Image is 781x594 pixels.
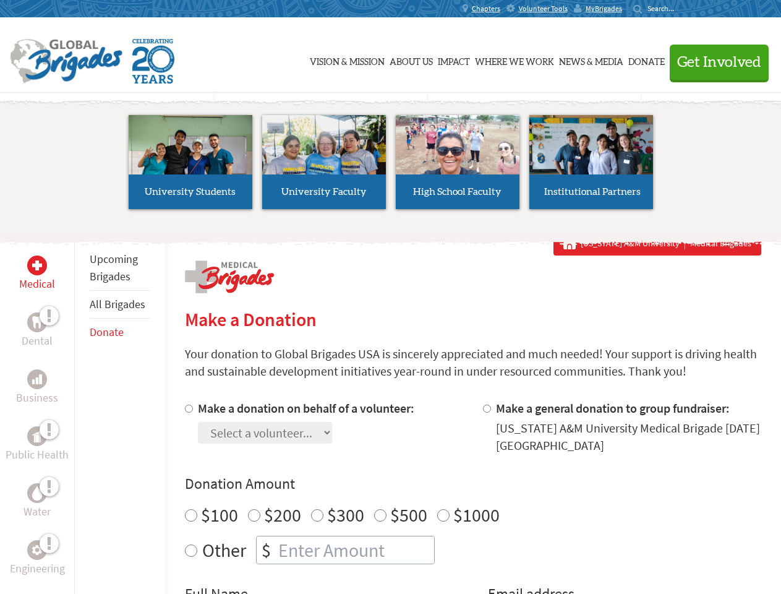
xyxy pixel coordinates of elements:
img: Global Brigades Celebrating 20 Years [132,39,174,84]
label: $200 [264,503,301,527]
div: $ [257,536,276,564]
a: BusinessBusiness [16,369,58,407]
h4: Donation Amount [185,474,761,494]
a: About Us [390,29,433,91]
div: Dental [27,312,47,332]
img: menu_brigades_submenu_3.jpg [396,115,519,175]
span: Volunteer Tools [519,4,568,14]
label: $1000 [453,503,500,527]
a: EngineeringEngineering [10,540,65,577]
img: logo-medical.png [185,260,274,293]
a: Vision & Mission [310,29,385,91]
label: Other [202,536,246,564]
span: Institutional Partners [544,187,641,197]
a: All Brigades [90,297,145,311]
a: WaterWater [23,483,51,520]
a: Impact [438,29,470,91]
a: Donate [90,325,124,339]
a: News & Media [559,29,623,91]
span: University Faculty [281,187,367,197]
img: menu_brigades_submenu_1.jpg [129,115,252,197]
a: Public HealthPublic Health [6,426,69,463]
a: High School Faculty [396,115,519,209]
p: Water [23,503,51,520]
img: Global Brigades Logo [10,39,122,84]
img: Dental [32,316,42,328]
a: MedicalMedical [19,256,55,293]
a: Where We Work [475,29,554,91]
label: $300 [327,503,364,527]
a: Upcoming Brigades [90,252,138,283]
div: Engineering [27,540,47,560]
img: Engineering [32,545,42,555]
img: Public Health [32,430,42,442]
span: University Students [145,187,236,197]
li: All Brigades [90,291,150,319]
p: Public Health [6,446,69,463]
p: Engineering [10,560,65,577]
p: Medical [19,275,55,293]
h2: Make a Donation [185,308,761,330]
li: Upcoming Brigades [90,246,150,291]
a: University Students [129,115,252,209]
div: Medical [27,256,47,275]
button: Get Involved [670,45,769,80]
input: Search... [647,4,683,13]
div: Business [27,369,47,389]
label: $100 [201,503,238,527]
img: Business [32,374,42,384]
img: Medical [32,260,42,270]
p: Dental [22,332,53,350]
div: [US_STATE] A&M University Medical Brigade [DATE] [GEOGRAPHIC_DATA] [496,420,761,454]
input: Enter Amount [276,536,434,564]
img: menu_brigades_submenu_4.jpg [529,115,653,197]
span: MyBrigades [586,4,622,14]
span: High School Faculty [413,187,501,197]
li: Donate [90,319,150,346]
img: menu_brigades_submenu_2.jpg [262,115,386,198]
label: Make a general donation to group fundraiser: [496,400,730,416]
p: Business [16,389,58,407]
span: Get Involved [677,55,761,70]
img: Water [32,486,42,500]
a: Institutional Partners [529,115,653,209]
div: Public Health [27,426,47,446]
div: Water [27,483,47,503]
label: $500 [390,503,427,527]
label: Make a donation on behalf of a volunteer: [198,400,414,416]
a: University Faculty [262,115,386,209]
a: DentalDental [22,312,53,350]
span: Chapters [472,4,500,14]
a: Donate [628,29,665,91]
p: Your donation to Global Brigades USA is sincerely appreciated and much needed! Your support is dr... [185,345,761,380]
